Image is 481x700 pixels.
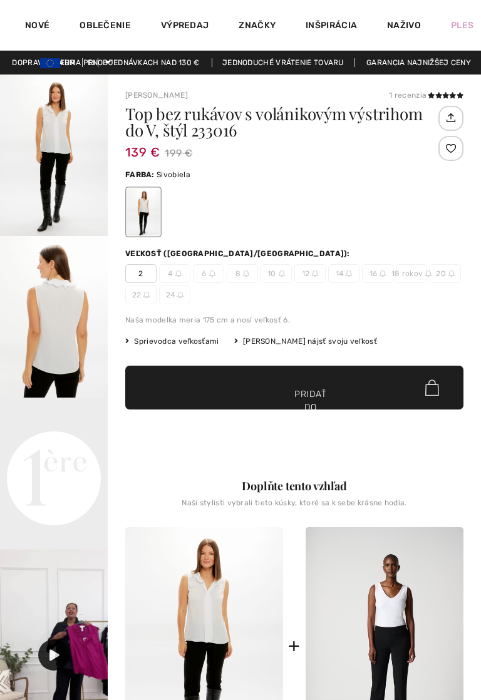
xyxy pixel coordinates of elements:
font: Nové [25,20,49,31]
font: Značky [239,20,276,31]
font: 8 [235,269,240,278]
img: Zdieľať [440,107,461,128]
a: Ples [451,19,473,32]
img: ring-m.svg [380,270,386,277]
font: Sivobiela [157,170,190,179]
font: 4 [168,269,172,278]
img: ring-m.svg [425,270,432,277]
img: ring-m.svg [312,270,318,277]
img: ring-m.svg [346,270,352,277]
font: Doplňte tento vzhľad [242,478,346,493]
a: [PERSON_NAME] [125,91,188,100]
font: Pridať do košíka [294,388,327,427]
font: 2 [138,269,143,278]
font: 20 [436,269,446,278]
font: Naši stylisti vybrali tieto kúsky, ktoré sa k sebe krásne hodia. [182,498,406,507]
img: ring-m.svg [209,270,215,277]
font: 16 [370,269,378,278]
a: Oblečenie [80,20,131,33]
font: 199 € [165,147,192,159]
font: 14 [336,269,344,278]
img: ring-m.svg [243,270,249,277]
font: 18 rokov [391,269,423,278]
font: Naša modelka meria 175 cm a nosí veľkosť 6. [125,316,290,324]
font: + [288,634,300,657]
font: EN [88,58,98,67]
div: Sivobiela [127,188,160,235]
font: [PERSON_NAME] nájsť svoju veľkosť [243,337,377,346]
iframe: Otvorí widget, kde nájdete viac informácií [391,606,468,637]
font: Naživo [387,20,421,31]
font: 22 [132,291,142,299]
font: 12 [302,269,310,278]
font: Farba: [125,170,155,179]
font: Jednoduché vrátenie tovaru [222,58,344,67]
a: Značky [239,20,276,33]
font: Oblečenie [80,20,131,31]
font: Veľkosť ([GEOGRAPHIC_DATA]/[GEOGRAPHIC_DATA]): [125,249,350,258]
img: ring-m.svg [448,270,455,277]
a: Jednoduché vrátenie tovaru [212,58,354,67]
font: Ples [451,20,473,31]
font: 139 € [125,145,160,160]
a: Nové [25,20,49,33]
img: ring-m.svg [177,292,184,298]
font: Doprava zdarma pri objednávkach nad 130 € [12,58,199,67]
img: ring-m.svg [175,270,182,277]
font: 10 [267,269,276,278]
font: Sprievodca veľkosťami [134,337,219,346]
img: Bag.svg [425,379,439,396]
font: Výpredaj [161,20,209,31]
a: Garancia najnižšej ceny [356,58,481,67]
font: Garancia najnižšej ceny [366,58,471,67]
a: Naživo [387,19,421,32]
font: EUR [60,58,75,67]
img: ring-m.svg [279,270,285,277]
a: Výpredaj [161,20,209,33]
font: 24 [166,291,175,299]
font: Inšpirácia [306,20,357,31]
font: 6 [202,269,206,278]
img: ring-m.svg [143,292,150,298]
img: Euro [40,58,60,68]
font: 1 recenzia [389,91,427,100]
font: Top bez rukávov s volánikovým výstrihom do V, štýl 233016 [125,103,422,141]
